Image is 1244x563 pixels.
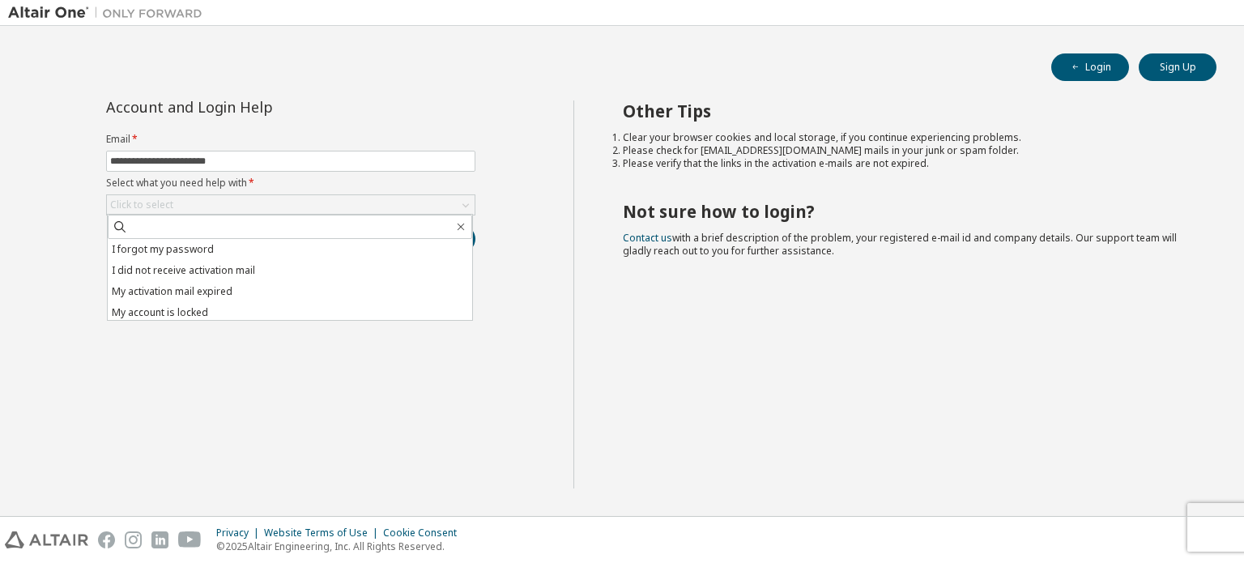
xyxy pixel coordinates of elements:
[623,131,1188,144] li: Clear your browser cookies and local storage, if you continue experiencing problems.
[623,231,672,245] a: Contact us
[125,531,142,548] img: instagram.svg
[110,198,173,211] div: Click to select
[5,531,88,548] img: altair_logo.svg
[1051,53,1129,81] button: Login
[623,157,1188,170] li: Please verify that the links in the activation e-mails are not expired.
[178,531,202,548] img: youtube.svg
[108,239,472,260] li: I forgot my password
[98,531,115,548] img: facebook.svg
[106,100,402,113] div: Account and Login Help
[216,527,264,540] div: Privacy
[106,133,475,146] label: Email
[107,195,475,215] div: Click to select
[151,531,168,548] img: linkedin.svg
[383,527,466,540] div: Cookie Consent
[264,527,383,540] div: Website Terms of Use
[216,540,466,553] p: © 2025 Altair Engineering, Inc. All Rights Reserved.
[623,144,1188,157] li: Please check for [EMAIL_ADDRESS][DOMAIN_NAME] mails in your junk or spam folder.
[106,177,475,190] label: Select what you need help with
[623,231,1177,258] span: with a brief description of the problem, your registered e-mail id and company details. Our suppo...
[1139,53,1216,81] button: Sign Up
[8,5,211,21] img: Altair One
[623,100,1188,122] h2: Other Tips
[623,201,1188,222] h2: Not sure how to login?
